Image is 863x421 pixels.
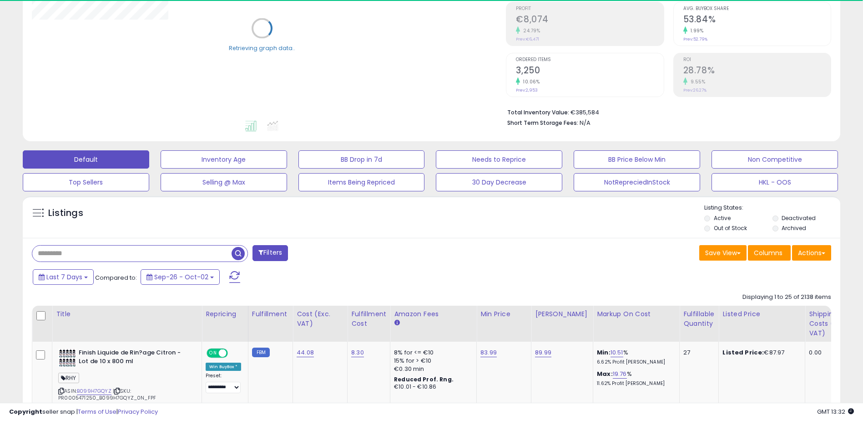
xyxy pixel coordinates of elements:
label: Out of Stock [714,224,747,232]
div: Repricing [206,309,244,319]
a: 89.99 [535,348,551,357]
div: Listed Price [722,309,801,319]
label: Active [714,214,731,222]
div: Displaying 1 to 25 of 2138 items [742,293,831,302]
div: [PERSON_NAME] [535,309,589,319]
b: Reduced Prof. Rng. [394,375,454,383]
label: Archived [782,224,806,232]
div: Win BuyBox * [206,363,241,371]
p: Listing States: [704,204,840,212]
button: Last 7 Days [33,269,94,285]
small: Prev: 26.27% [683,87,707,93]
small: 10.06% [520,78,540,85]
button: Selling @ Max [161,173,287,191]
span: RHY [58,373,79,383]
div: Cost (Exc. VAT) [297,309,343,329]
h5: Listings [48,207,83,220]
label: Deactivated [782,214,816,222]
small: 9.55% [687,78,706,85]
div: 8% for <= €10 [394,349,469,357]
a: 44.08 [297,348,314,357]
button: Inventory Age [161,150,287,169]
span: Compared to: [95,273,137,282]
a: Terms of Use [78,407,116,416]
small: Prev: €6,471 [516,36,539,42]
button: Filters [252,245,288,261]
a: 83.99 [480,348,497,357]
div: Fulfillable Quantity [683,309,715,329]
img: 51HSQBNFgwL._SL40_.jpg [58,349,76,367]
strong: Copyright [9,407,42,416]
span: ROI [683,57,831,62]
button: Top Sellers [23,173,149,191]
b: Listed Price: [722,348,764,357]
div: Retrieving graph data.. [229,44,295,52]
div: 15% for > €10 [394,357,469,365]
b: Total Inventory Value: [507,108,569,116]
small: Prev: 2,953 [516,87,538,93]
span: 2025-10-10 13:32 GMT [817,407,854,416]
b: Finish Liquide de Rin?age Citron - Lot de 10 x 800 ml [79,349,189,368]
button: Default [23,150,149,169]
th: The percentage added to the cost of goods (COGS) that forms the calculator for Min & Max prices. [593,306,680,342]
span: Ordered Items [516,57,663,62]
h2: 53.84% [683,14,831,26]
button: Columns [748,245,791,261]
div: Shipping Costs (Exc. VAT) [809,309,856,338]
div: Fulfillment Cost [351,309,386,329]
div: 0.00 [809,349,853,357]
button: Save View [699,245,747,261]
span: ON [207,349,219,357]
button: Items Being Repriced [298,173,425,191]
div: Title [56,309,198,319]
button: Non Competitive [712,150,838,169]
button: 30 Day Decrease [436,173,562,191]
div: % [597,370,672,387]
h2: 28.78% [683,65,831,77]
div: Markup on Cost [597,309,676,319]
span: Sep-26 - Oct-02 [154,272,208,282]
div: 27 [683,349,712,357]
button: Sep-26 - Oct-02 [141,269,220,285]
span: OFF [227,349,241,357]
button: NotRepreciedInStock [574,173,700,191]
small: 24.79% [520,27,540,34]
a: 8.30 [351,348,364,357]
div: €0.30 min [394,365,469,373]
p: 6.62% Profit [PERSON_NAME] [597,359,672,365]
h2: €8,074 [516,14,663,26]
div: €10.01 - €10.86 [394,383,469,391]
div: seller snap | | [9,408,158,416]
div: Preset: [206,373,241,393]
button: BB Price Below Min [574,150,700,169]
a: 10.51 [611,348,623,357]
button: Needs to Reprice [436,150,562,169]
div: Fulfillment [252,309,289,319]
small: FBM [252,348,270,357]
b: Short Term Storage Fees: [507,119,578,127]
h2: 3,250 [516,65,663,77]
a: Privacy Policy [118,407,158,416]
div: €87.97 [722,349,798,357]
li: €385,584 [507,106,824,117]
button: Actions [792,245,831,261]
b: Max: [597,370,613,378]
div: Amazon Fees [394,309,473,319]
span: Columns [754,248,782,257]
b: Min: [597,348,611,357]
small: Amazon Fees. [394,319,399,327]
a: B099H7GQYZ [77,387,111,395]
small: 1.99% [687,27,704,34]
div: % [597,349,672,365]
span: N/A [580,118,590,127]
span: Last 7 Days [46,272,82,282]
span: Profit [516,6,663,11]
small: Prev: 52.79% [683,36,707,42]
span: Avg. Buybox Share [683,6,831,11]
a: 19.76 [613,370,627,379]
div: Min Price [480,309,527,319]
p: 11.62% Profit [PERSON_NAME] [597,380,672,387]
button: BB Drop in 7d [298,150,425,169]
button: HKL - OOS [712,173,838,191]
